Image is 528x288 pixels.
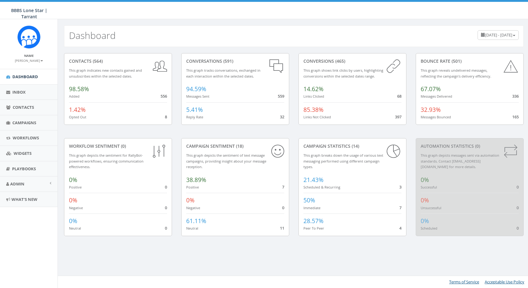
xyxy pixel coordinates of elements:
img: Rally_Corp_Icon_1.png [17,25,41,49]
small: Name [24,53,34,58]
small: Neutral [186,226,198,231]
small: Links Clicked [303,94,324,99]
div: contacts [69,58,167,64]
small: This graph depicts the sentiment of text message campaigns, providing insight about your message ... [186,153,266,169]
span: 98.58% [69,85,89,93]
span: 0% [421,217,429,225]
span: 0 [517,184,519,190]
span: 556 [161,93,167,99]
a: Terms of Service [449,279,479,285]
div: conversions [303,58,401,64]
span: 559 [278,93,284,99]
span: 0 [517,225,519,231]
small: Unsuccessful [421,205,441,210]
small: This graph shows link clicks by users, highlighting conversions within the selected dates range. [303,68,383,78]
span: (0) [474,143,480,149]
span: 0% [421,176,429,184]
span: (0) [120,143,126,149]
small: Positive [69,185,82,189]
span: Widgets [14,150,32,156]
span: 0% [69,217,77,225]
small: Negative [69,205,83,210]
span: 94.59% [186,85,206,93]
span: 50% [303,196,315,204]
span: 0 [517,205,519,210]
span: (18) [235,143,243,149]
span: (564) [92,58,103,64]
span: 28.57% [303,217,324,225]
small: Added [69,94,79,99]
span: 0 [165,205,167,210]
span: 32.93% [421,106,441,114]
a: Acceptable Use Policy [485,279,524,285]
span: Dashboard [12,74,38,79]
small: Reply Rate [186,115,203,119]
div: conversations [186,58,284,64]
span: Playbooks [12,166,36,172]
span: 32 [280,114,284,120]
span: [DATE] - [DATE] [485,32,512,38]
div: Automation Statistics [421,143,519,149]
span: 68 [397,93,401,99]
span: Contacts [13,104,34,110]
span: 8 [165,114,167,120]
small: Scheduled [421,226,437,231]
div: Campaign Sentiment [186,143,284,149]
div: Campaign Statistics [303,143,401,149]
small: Peer To Peer [303,226,324,231]
span: 85.38% [303,106,324,114]
span: 397 [395,114,401,120]
small: [PERSON_NAME] [15,58,43,63]
div: Bounce Rate [421,58,519,64]
a: [PERSON_NAME] [15,57,43,63]
small: This graph depicts messages sent via automation standards. Contact [EMAIL_ADDRESS][DOMAIN_NAME] f... [421,153,499,169]
small: This graph tracks conversations, exchanged in each interaction within the selected dates. [186,68,260,78]
small: Negative [186,205,200,210]
span: 0 [282,205,284,210]
span: 0% [186,196,195,204]
span: 165 [512,114,519,120]
h2: Dashboard [69,30,116,40]
span: 21.43% [303,176,324,184]
span: (14) [350,143,359,149]
span: 0% [69,176,77,184]
span: 38.89% [186,176,206,184]
small: Successful [421,185,437,189]
div: Workflow Sentiment [69,143,167,149]
span: 336 [512,93,519,99]
span: BBBS Lone Star | Tarrant [11,7,47,19]
small: Messages Bounced [421,115,451,119]
span: 3 [399,184,401,190]
span: Campaigns [12,120,36,125]
span: 67.07% [421,85,441,93]
small: Immediate [303,205,320,210]
small: Messages Sent [186,94,209,99]
span: Admin [10,181,24,187]
span: Workflows [13,135,39,141]
small: This graph breaks down the usage of various text messaging performed using different campaign types. [303,153,383,169]
small: Positive [186,185,199,189]
span: 0% [69,196,77,204]
span: What's New [11,197,37,202]
span: 0 [165,225,167,231]
small: Scheduled & Recurring [303,185,340,189]
span: 5.41% [186,106,203,114]
small: This graph reveals undelivered messages, reflecting the campaign's delivery efficiency. [421,68,491,78]
span: 4 [399,225,401,231]
small: This graph depicts the sentiment for RallyBot-powered workflows, ensuring communication effective... [69,153,144,169]
span: 14.62% [303,85,324,93]
small: Messages Delivered [421,94,452,99]
span: 7 [282,184,284,190]
span: Inbox [12,89,26,95]
span: 0 [165,184,167,190]
span: 61.11% [186,217,206,225]
span: (465) [334,58,345,64]
span: 11 [280,225,284,231]
span: 1.42% [69,106,86,114]
span: 7 [399,205,401,210]
small: Neutral [69,226,81,231]
span: 0% [421,196,429,204]
small: This graph indicates new contacts gained and unsubscribes within the selected dates. [69,68,142,78]
span: (591) [222,58,233,64]
small: Links Not Clicked [303,115,331,119]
